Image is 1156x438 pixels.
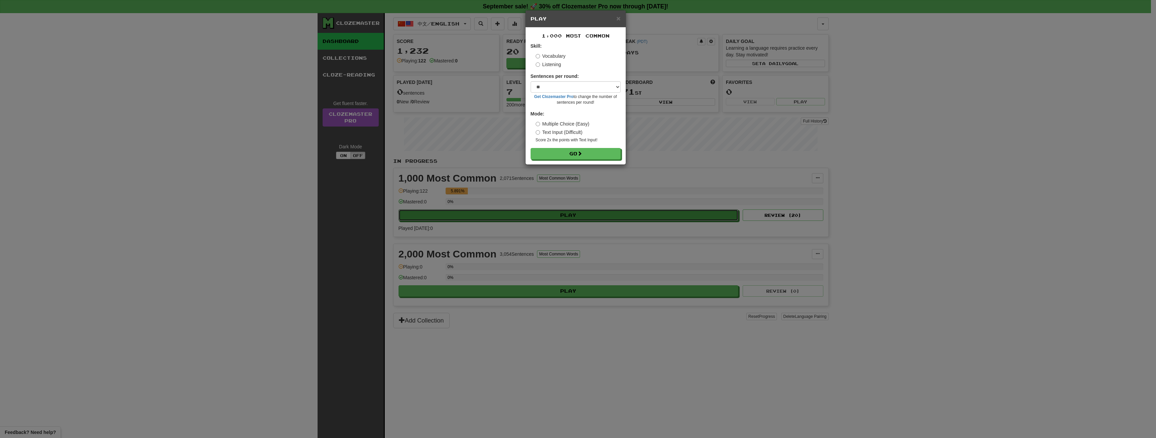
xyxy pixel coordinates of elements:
label: Multiple Choice (Easy) [536,120,589,127]
span: × [616,14,620,22]
button: Close [616,15,620,22]
input: Multiple Choice (Easy) [536,122,540,126]
strong: Skill: [531,43,542,49]
button: Go [531,148,621,159]
span: 1,000 Most Common [542,33,610,39]
label: Listening [536,61,561,68]
a: Get Clozemaster Pro [534,94,574,99]
label: Text Input (Difficult) [536,129,583,136]
input: Listening [536,62,540,67]
label: Vocabulary [536,53,566,59]
small: to change the number of sentences per round! [531,94,621,105]
h5: Play [531,15,621,22]
input: Vocabulary [536,54,540,58]
input: Text Input (Difficult) [536,130,540,135]
small: Score 2x the points with Text Input ! [536,137,621,143]
strong: Mode: [531,111,544,116]
label: Sentences per round: [531,73,579,80]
